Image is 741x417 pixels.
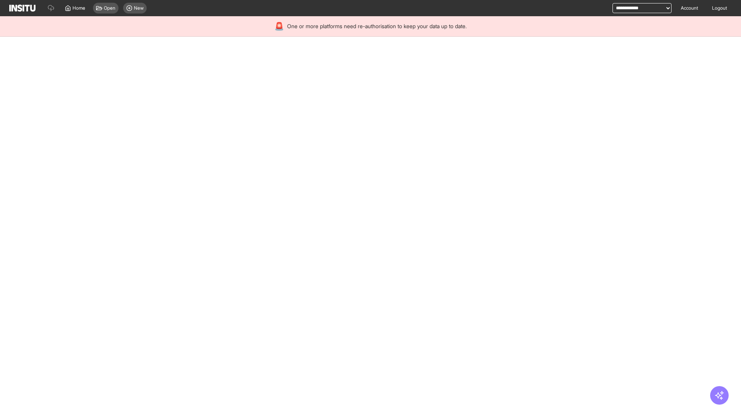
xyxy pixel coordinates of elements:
[274,21,284,32] div: 🚨
[287,22,467,30] span: One or more platforms need re-authorisation to keep your data up to date.
[134,5,144,11] span: New
[9,5,36,12] img: Logo
[73,5,85,11] span: Home
[104,5,115,11] span: Open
